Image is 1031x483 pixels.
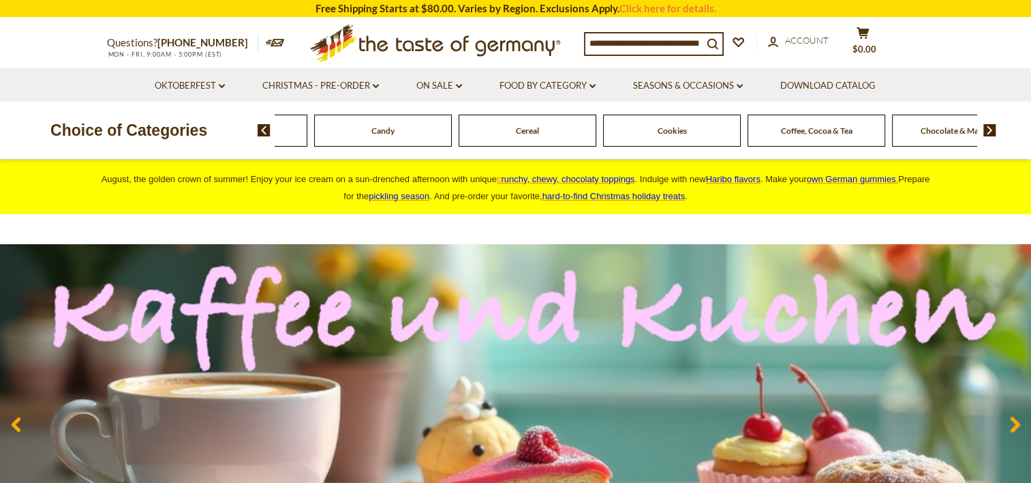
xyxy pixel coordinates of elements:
a: Click here for details. [619,2,716,14]
p: Questions? [107,34,258,52]
a: Haribo flavors [706,174,760,184]
a: Christmas - PRE-ORDER [262,78,379,93]
a: own German gummies. [807,174,898,184]
a: Candy [371,126,395,136]
span: Account [785,35,829,46]
a: Oktoberfest [155,78,225,93]
a: hard-to-find Christmas holiday treats [542,191,686,201]
a: Download Catalog [780,78,876,93]
a: Seasons & Occasions [633,78,743,93]
img: previous arrow [258,124,271,136]
a: Account [768,33,829,48]
img: next arrow [983,124,996,136]
a: On Sale [416,78,462,93]
span: $0.00 [852,44,876,55]
span: . [542,191,688,201]
span: runchy, chewy, chocolaty toppings [501,174,634,184]
a: pickling season [369,191,429,201]
span: MON - FRI, 9:00AM - 5:00PM (EST) [107,50,223,58]
a: Coffee, Cocoa & Tea [781,126,852,136]
a: Chocolate & Marzipan [921,126,1002,136]
a: Food By Category [499,78,596,93]
a: Cookies [658,126,687,136]
span: August, the golden crown of summer! Enjoy your ice cream on a sun-drenched afternoon with unique ... [102,174,930,201]
button: $0.00 [843,27,884,61]
a: Cereal [516,126,539,136]
a: crunchy, chewy, chocolaty toppings [497,174,635,184]
span: own German gummies [807,174,896,184]
a: [PHONE_NUMBER] [157,36,248,48]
